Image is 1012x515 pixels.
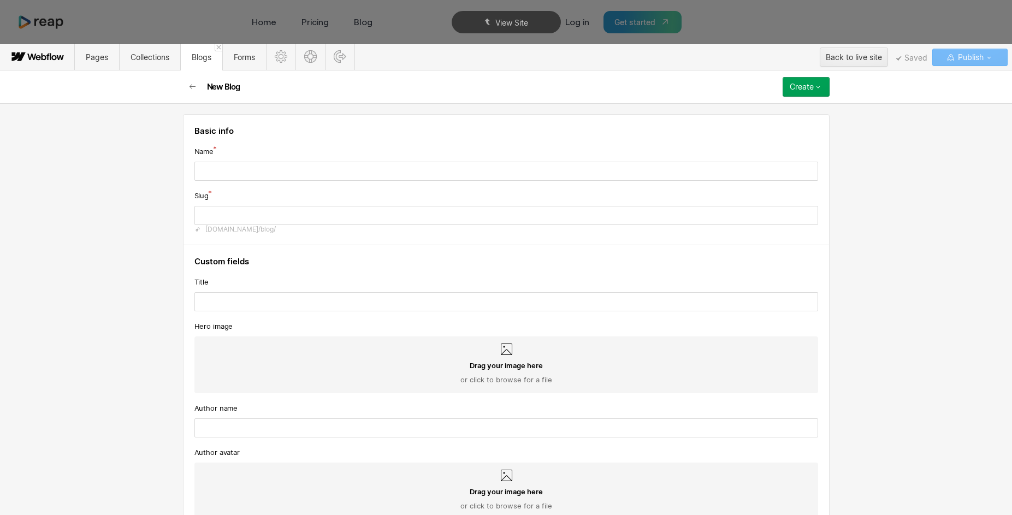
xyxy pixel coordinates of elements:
span: View Site [495,18,528,27]
div: Create [790,82,814,91]
span: Author name [194,403,238,413]
span: or click to browse for a file [460,375,552,384]
button: Create [783,77,830,97]
h4: Basic info [194,126,818,137]
span: Blogs [192,52,211,62]
button: Publish [932,49,1008,66]
div: Back to live site [826,49,882,66]
span: Drag your image here [470,487,543,496]
span: Title [194,277,209,287]
span: Publish [956,49,984,66]
span: Slug [194,191,209,200]
span: Saved [896,56,927,61]
button: Back to live site [820,48,888,67]
span: Pages [86,52,108,62]
h4: Custom fields [194,256,818,267]
h2: New Blog [207,81,240,92]
span: Hero image [194,321,233,331]
span: Drag your image here [470,360,543,370]
span: Forms [234,52,255,62]
span: Author avatar [194,447,240,457]
span: Name [194,146,214,156]
span: [DOMAIN_NAME]/blog/ [205,225,276,234]
a: Close 'Blogs' tab [215,44,222,51]
span: Collections [131,52,169,62]
span: or click to browse for a file [460,501,552,511]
